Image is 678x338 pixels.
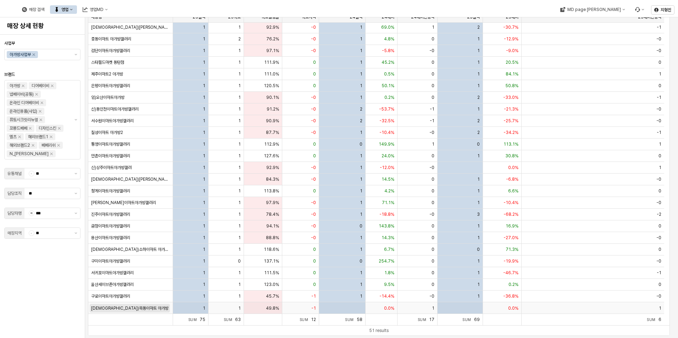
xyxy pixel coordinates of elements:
[29,231,34,236] span: -
[91,141,130,147] span: 통영이마트아가방갤러리
[91,212,130,217] span: 진주이마트아가방갤러리
[91,83,130,89] span: 은평이마트아가방갤러리
[656,200,661,205] span: -0
[477,188,480,194] span: 1
[203,212,205,217] span: 1
[504,130,518,135] span: -34.2%
[360,83,362,89] span: 1
[203,141,205,147] span: 1
[238,48,241,53] span: 1
[10,51,31,58] div: 아가방사업부
[91,106,139,112] span: 신)동인천이마트아가방갤러리
[477,270,480,276] span: 1
[18,5,49,14] div: 매장 검색
[360,48,362,53] span: 1
[430,118,434,124] span: -1
[384,247,394,252] span: 6.7%
[313,188,316,194] span: 0
[384,95,394,100] span: 0.2%
[203,95,205,100] span: 1
[477,106,480,112] span: 1
[266,24,279,30] span: 92.9%
[477,60,480,65] span: 1
[658,223,661,229] span: 0
[508,165,518,170] span: 0.0%
[477,71,480,77] span: 1
[311,223,316,229] span: -0
[567,7,621,12] div: MD page [PERSON_NAME]
[91,48,130,53] span: 검단이마트아가방갤러리
[658,83,661,89] span: 0
[203,223,205,229] span: 1
[41,142,56,149] div: 베베리쉬
[238,200,241,205] span: 1
[266,36,279,42] span: 76.2%
[264,247,279,252] span: 118.6%
[10,91,34,98] div: 냅베이비(공통)
[661,7,671,13] p: 지형진
[203,48,205,53] span: 1
[360,223,362,229] span: 0
[379,212,394,217] span: -18.8%
[506,60,518,65] span: 20.5%
[266,118,279,124] span: 90.9%
[7,230,22,237] div: 매장지역
[51,84,54,87] div: Remove 디어베이비
[477,153,480,159] span: 1
[57,144,60,147] div: Remove 베베리쉬
[379,118,394,124] span: -32.5%
[313,141,316,147] span: 0
[382,153,394,159] span: 24.0%
[266,95,279,100] span: 90.1%
[658,60,661,65] span: 0
[91,223,130,229] span: 금정이마트아가방갤러리
[7,170,22,177] div: 유통채널
[504,36,518,42] span: -12.9%
[382,235,394,241] span: 14.3%
[657,24,661,30] span: -1
[506,223,518,229] span: 16.9%
[4,41,15,46] span: 사업부
[32,82,49,89] div: 디어베이비
[630,5,648,14] div: Menu item 6
[504,258,518,264] span: -19.9%
[477,247,480,252] span: 0
[72,188,80,199] button: 제안 사항 표시
[50,152,53,155] div: Remove N_이야이야오
[7,190,22,197] div: 담당조직
[39,118,42,121] div: Remove 퓨토시크릿리뉴얼
[360,141,362,147] span: 0
[382,48,394,53] span: -5.8%
[477,95,480,100] span: 2
[506,48,518,53] span: -9.0%
[311,130,316,135] span: -0
[91,60,124,65] span: 스타필드마켓 동탄점
[432,223,434,229] span: 0
[311,165,316,170] span: -0
[266,176,279,182] span: 84.3%
[504,141,518,147] span: 113.1%
[50,5,77,14] button: 영업
[360,118,362,124] span: 2
[651,5,674,15] button: 지형진
[238,60,241,65] span: 1
[10,99,39,106] div: 온라인 디어베이비
[311,48,316,53] span: -0
[266,223,279,229] span: 94.1%
[10,108,37,115] div: 온라인용품(사입)
[384,188,394,194] span: 4.2%
[238,212,241,217] span: 1
[28,133,48,140] div: 해외브랜드1
[203,130,205,135] span: 1
[72,228,80,238] button: 제안 사항 표시
[656,48,661,53] span: -0
[238,165,241,170] span: 1
[656,106,661,112] span: -0
[35,93,38,96] div: Remove 냅베이비(공통)
[264,71,279,77] span: 111.0%
[203,24,205,30] span: 1
[266,130,279,135] span: 87.7%
[238,24,241,30] span: 1
[556,5,629,14] button: MD page [PERSON_NAME]
[379,106,394,112] span: -53.7%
